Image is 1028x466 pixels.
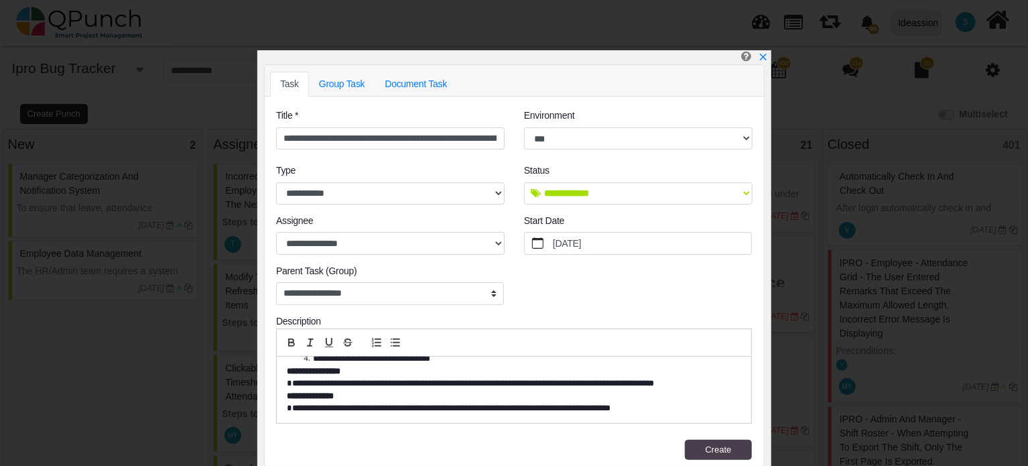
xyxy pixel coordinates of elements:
[309,72,375,97] a: Group Task
[551,233,752,254] label: [DATE]
[525,233,551,254] button: calendar
[276,264,504,282] legend: Parent Task (Group)
[276,314,752,329] div: Description
[532,237,544,249] svg: calendar
[705,445,731,455] span: Create
[276,214,504,232] legend: Assignee
[276,164,504,182] legend: Type
[270,72,309,97] a: Task
[375,72,457,97] a: Document Task
[685,440,752,460] button: Create
[741,50,751,62] i: Create Punch
[524,164,752,182] legend: Status
[759,52,768,62] svg: x
[524,109,575,123] label: Environment
[276,109,298,123] label: Title *
[524,214,752,232] legend: Start Date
